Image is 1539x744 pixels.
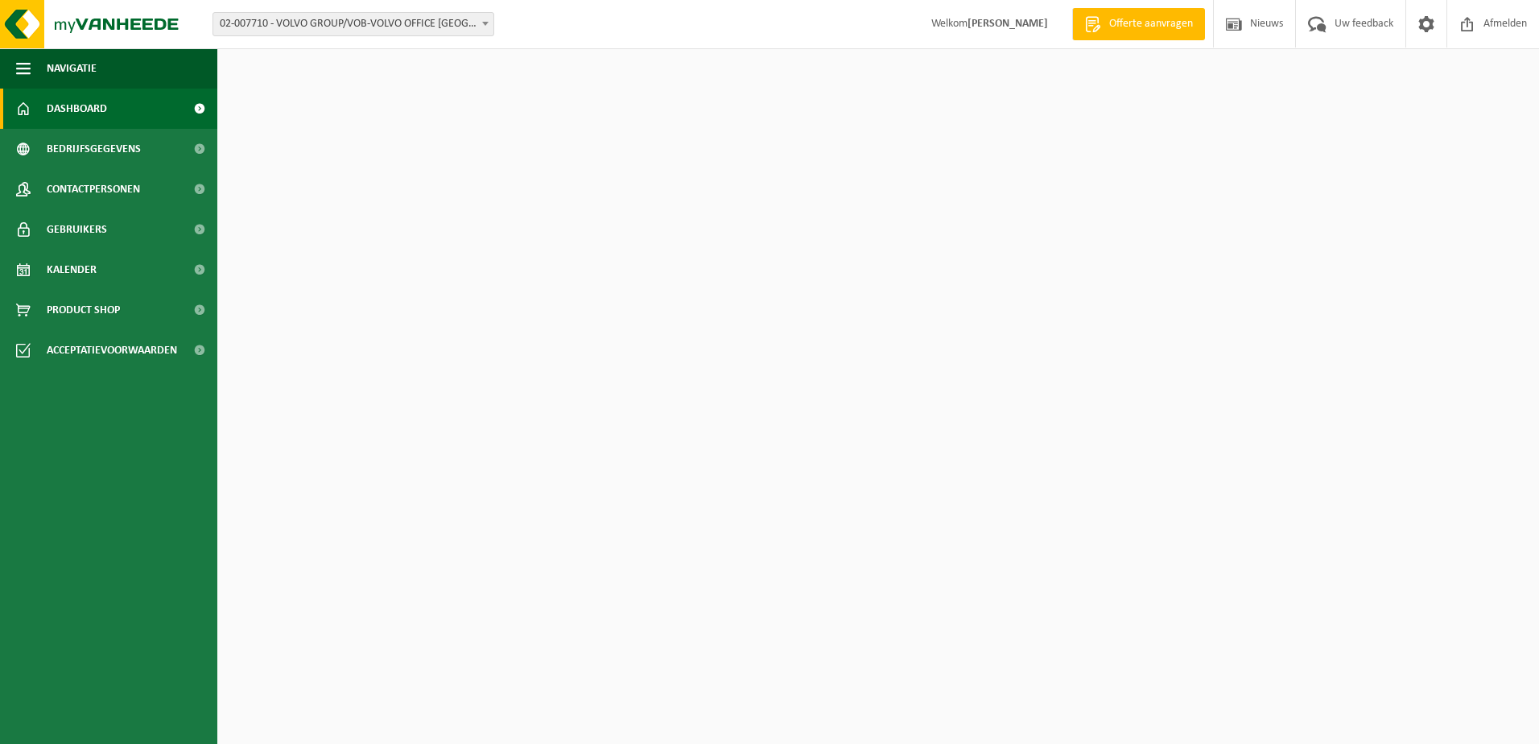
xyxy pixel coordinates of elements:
span: Navigatie [47,48,97,89]
span: Acceptatievoorwaarden [47,330,177,370]
strong: [PERSON_NAME] [968,18,1048,30]
span: Product Shop [47,290,120,330]
span: 02-007710 - VOLVO GROUP/VOB-VOLVO OFFICE BRUSSELS - BERCHEM-SAINTE-AGATHE [213,13,493,35]
span: 02-007710 - VOLVO GROUP/VOB-VOLVO OFFICE BRUSSELS - BERCHEM-SAINTE-AGATHE [212,12,494,36]
span: Gebruikers [47,209,107,250]
a: Offerte aanvragen [1072,8,1205,40]
span: Dashboard [47,89,107,129]
span: Bedrijfsgegevens [47,129,141,169]
span: Contactpersonen [47,169,140,209]
span: Offerte aanvragen [1105,16,1197,32]
span: Kalender [47,250,97,290]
